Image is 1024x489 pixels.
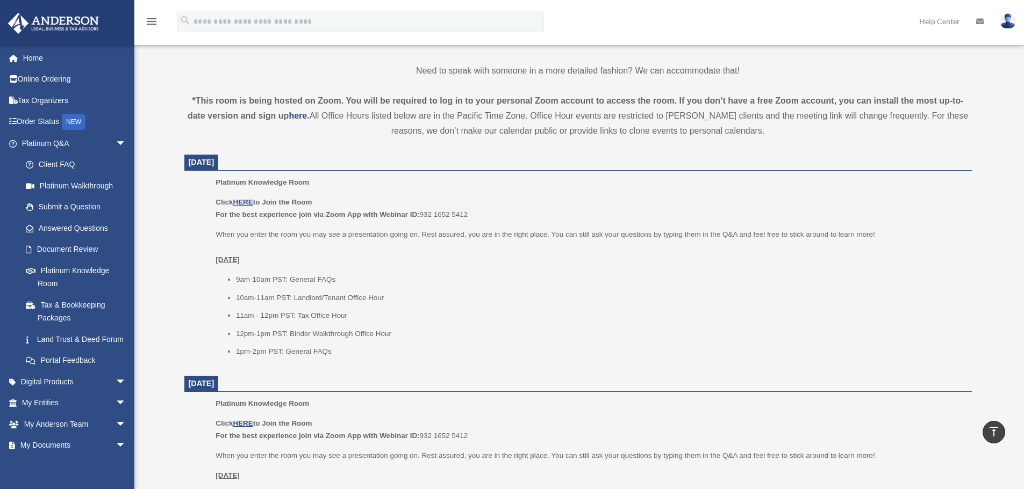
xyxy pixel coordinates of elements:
span: Platinum Knowledge Room [216,178,309,186]
span: [DATE] [189,158,214,166]
b: Click to Join the Room [216,419,312,427]
strong: *This room is being hosted on Zoom. You will be required to log in to your personal Zoom account ... [188,96,964,120]
span: arrow_drop_down [116,435,137,457]
u: [DATE] [216,471,240,479]
li: 1pm-2pm PST: General FAQs [236,345,964,358]
a: Order StatusNEW [8,111,142,133]
a: My Anderson Teamarrow_drop_down [8,413,142,435]
p: 932 1652 5412 [216,196,964,221]
a: Client FAQ [15,154,142,176]
a: Submit a Question [15,196,142,218]
a: Tax & Bookkeeping Packages [15,294,142,329]
li: 12pm-1pm PST: Binder Walkthrough Office Hour [236,327,964,340]
a: Tax Organizers [8,90,142,111]
div: All Office Hours listed below are in the Pacific Time Zone. Office Hour events are restricted to ... [184,93,972,138]
a: Platinum Walkthrough [15,175,142,196]
a: menu [145,19,158,28]
a: HERE [233,198,253,206]
b: Click to Join the Room [216,198,312,206]
a: My Documentsarrow_drop_down [8,435,142,456]
a: vertical_align_top [983,421,1005,443]
li: 9am-10am PST: General FAQs [236,273,964,286]
li: 10am-11am PST: Landlord/Tenant Office Hour [236,291,964,304]
img: Anderson Advisors Platinum Portal [5,13,102,34]
span: arrow_drop_down [116,392,137,414]
span: [DATE] [189,379,214,388]
a: Digital Productsarrow_drop_down [8,371,142,392]
p: When you enter the room you may see a presentation going on. Rest assured, you are in the right p... [216,228,964,266]
p: Need to speak with someone in a more detailed fashion? We can accommodate that! [184,63,972,78]
span: arrow_drop_down [116,371,137,393]
a: Online Ordering [8,69,142,90]
span: Platinum Knowledge Room [216,399,309,407]
p: When you enter the room you may see a presentation going on. Rest assured, you are in the right p... [216,449,964,462]
i: menu [145,15,158,28]
i: vertical_align_top [987,425,1000,438]
div: NEW [62,114,85,130]
i: search [180,14,191,26]
u: [DATE] [216,256,240,264]
b: For the best experience join via Zoom App with Webinar ID: [216,210,419,218]
a: Document Review [15,239,142,260]
li: 11am - 12pm PST: Tax Office Hour [236,309,964,322]
p: 932 1652 5412 [216,417,964,442]
a: HERE [233,419,253,427]
a: Platinum Knowledge Room [15,260,137,294]
b: For the best experience join via Zoom App with Webinar ID: [216,432,419,440]
a: Platinum Q&Aarrow_drop_down [8,133,142,154]
span: arrow_drop_down [116,413,137,435]
a: Home [8,47,142,69]
a: My Entitiesarrow_drop_down [8,392,142,414]
img: User Pic [1000,13,1016,29]
a: here [289,111,307,120]
a: Answered Questions [15,217,142,239]
a: Land Trust & Deed Forum [15,329,142,350]
a: Portal Feedback [15,350,142,371]
strong: . [307,111,309,120]
span: arrow_drop_down [116,133,137,155]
